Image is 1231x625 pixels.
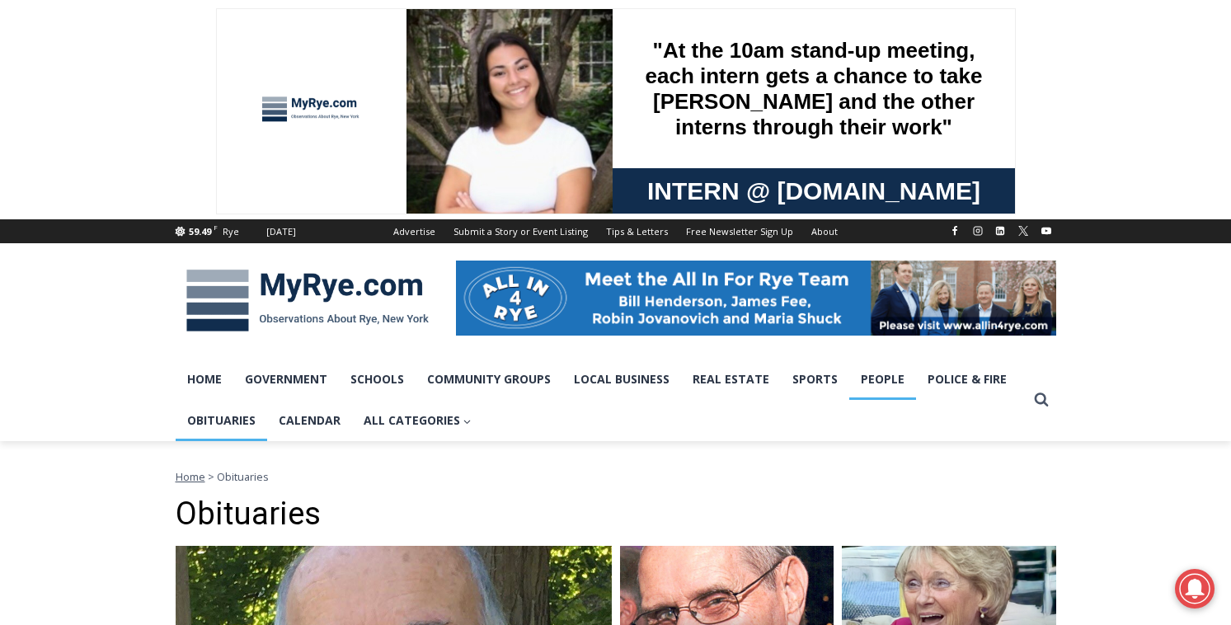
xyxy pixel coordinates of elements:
[176,496,1056,533] h1: Obituaries
[214,223,218,232] span: F
[945,221,965,241] a: Facebook
[233,359,339,400] a: Government
[217,469,269,484] span: Obituaries
[339,359,416,400] a: Schools
[681,359,781,400] a: Real Estate
[384,219,444,243] a: Advertise
[5,170,162,233] span: Open Tues. - Sun. [PHONE_NUMBER]
[562,359,681,400] a: Local Business
[184,139,188,156] div: /
[990,221,1010,241] a: Linkedin
[849,359,916,400] a: People
[1027,385,1056,415] button: View Search Form
[192,139,200,156] div: 6
[172,49,230,135] div: Co-sponsored by Westchester County Parks
[802,219,847,243] a: About
[223,224,239,239] div: Rye
[456,261,1056,335] img: All in for Rye
[781,359,849,400] a: Sports
[597,219,677,243] a: Tips & Letters
[416,359,562,400] a: Community Groups
[397,160,799,205] a: Intern @ [DOMAIN_NAME]
[916,359,1018,400] a: Police & Fire
[1,166,166,205] a: Open Tues. - Sun. [PHONE_NUMBER]
[1,164,238,205] a: [PERSON_NAME] Read Sanctuary Fall Fest: [DATE]
[176,469,205,484] a: Home
[431,164,764,201] span: Intern @ [DOMAIN_NAME]
[1036,221,1056,241] a: YouTube
[189,225,211,237] span: 59.49
[176,359,233,400] a: Home
[169,103,234,197] div: "Chef [PERSON_NAME] omakase menu is nirvana for lovers of great Japanese food."
[267,400,352,441] a: Calendar
[968,221,988,241] a: Instagram
[444,219,597,243] a: Submit a Story or Event Listing
[13,166,211,204] h4: [PERSON_NAME] Read Sanctuary Fall Fest: [DATE]
[384,219,847,243] nav: Secondary Navigation
[416,1,779,160] div: "At the 10am stand-up meeting, each intern gets a chance to take [PERSON_NAME] and the other inte...
[1,1,164,164] img: s_800_29ca6ca9-f6cc-433c-a631-14f6620ca39b.jpeg
[176,258,439,344] img: MyRye.com
[266,224,296,239] div: [DATE]
[176,468,1056,485] nav: Breadcrumbs
[677,219,802,243] a: Free Newsletter Sign Up
[1013,221,1033,241] a: X
[172,139,180,156] div: 1
[176,400,267,441] a: Obituaries
[352,400,483,441] button: Child menu of All Categories
[208,469,214,484] span: >
[176,359,1027,442] nav: Primary Navigation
